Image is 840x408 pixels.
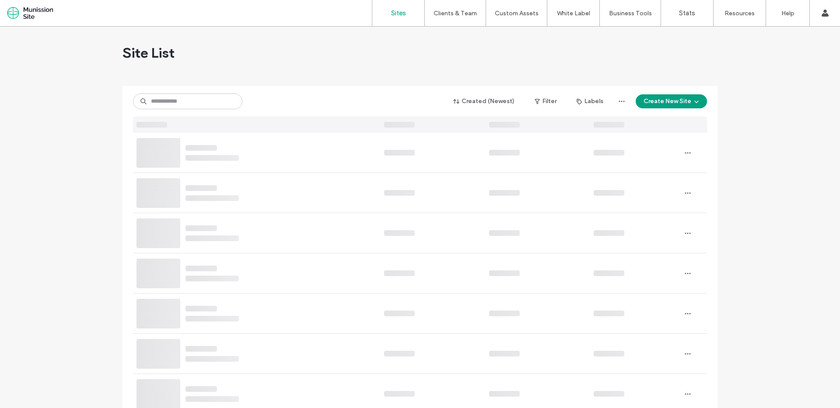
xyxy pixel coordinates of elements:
[636,94,707,108] button: Create New Site
[526,94,565,108] button: Filter
[495,10,539,17] label: Custom Assets
[724,10,755,17] label: Resources
[446,94,522,108] button: Created (Newest)
[609,10,652,17] label: Business Tools
[557,10,590,17] label: White Label
[679,9,695,17] label: Stats
[391,9,406,17] label: Sites
[434,10,477,17] label: Clients & Team
[569,94,611,108] button: Labels
[781,10,794,17] label: Help
[122,44,175,62] span: Site List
